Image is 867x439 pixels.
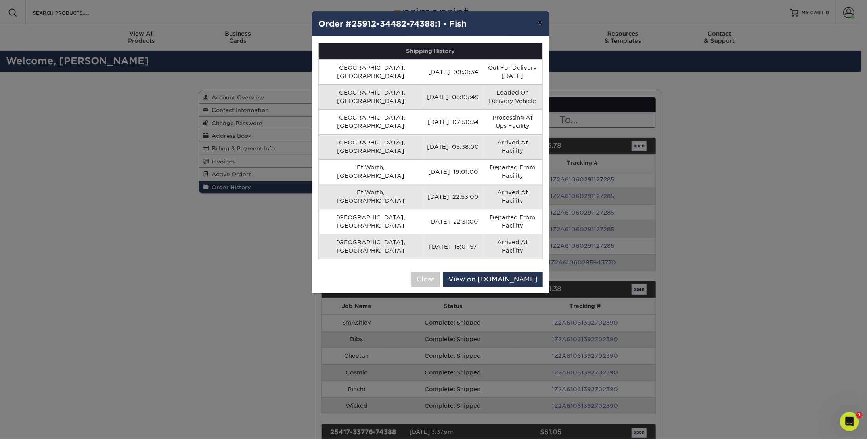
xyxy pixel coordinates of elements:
[483,209,542,234] td: Departed From Facility
[840,412,859,431] iframe: Intercom live chat
[483,134,542,159] td: Arrived At Facility
[483,84,542,109] td: Loaded On Delivery Vehicle
[319,59,423,84] td: [GEOGRAPHIC_DATA], [GEOGRAPHIC_DATA]
[483,159,542,184] td: Departed From Facility
[423,234,483,259] td: [DATE] 18:01:57
[483,234,542,259] td: Arrived At Facility
[423,84,483,109] td: [DATE] 08:05:49
[423,134,483,159] td: [DATE] 05:38:00
[411,272,440,287] button: Close
[443,272,543,287] a: View on [DOMAIN_NAME]
[423,59,483,84] td: [DATE] 09:31:34
[319,109,423,134] td: [GEOGRAPHIC_DATA], [GEOGRAPHIC_DATA]
[483,109,542,134] td: Processing At Ups Facility
[319,234,423,259] td: [GEOGRAPHIC_DATA], [GEOGRAPHIC_DATA]
[423,184,483,209] td: [DATE] 22:53:00
[319,134,423,159] td: [GEOGRAPHIC_DATA], [GEOGRAPHIC_DATA]
[423,109,483,134] td: [DATE] 07:50:34
[319,209,423,234] td: [GEOGRAPHIC_DATA], [GEOGRAPHIC_DATA]
[531,11,549,34] button: ×
[423,209,483,234] td: [DATE] 22:31:00
[856,412,863,418] span: 1
[319,84,423,109] td: [GEOGRAPHIC_DATA], [GEOGRAPHIC_DATA]
[483,59,542,84] td: Out For Delivery [DATE]
[483,184,542,209] td: Arrived At Facility
[423,159,483,184] td: [DATE] 19:01:00
[319,43,542,59] th: Shipping History
[318,18,543,30] h4: Order #25912-34482-74388:1 - Fish
[319,184,423,209] td: Ft Worth, [GEOGRAPHIC_DATA]
[319,159,423,184] td: Ft Worth, [GEOGRAPHIC_DATA]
